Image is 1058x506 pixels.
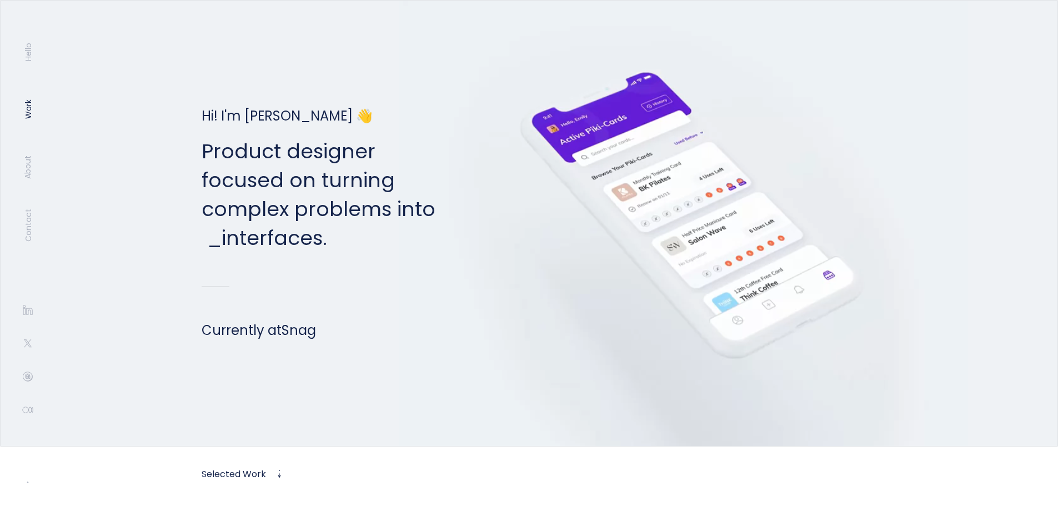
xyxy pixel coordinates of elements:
[202,137,435,253] p: Product designer focused on turning complex problems into interfaces.
[22,42,33,61] a: Hello
[207,224,222,252] span: _
[202,468,266,480] a: Selected Work
[22,209,33,242] a: Contact
[282,321,316,339] a: Snag
[22,156,33,179] a: About
[22,100,33,119] a: Work
[202,106,435,126] h1: Hi! I'm [PERSON_NAME] 👋
[202,320,435,340] h1: Currently at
